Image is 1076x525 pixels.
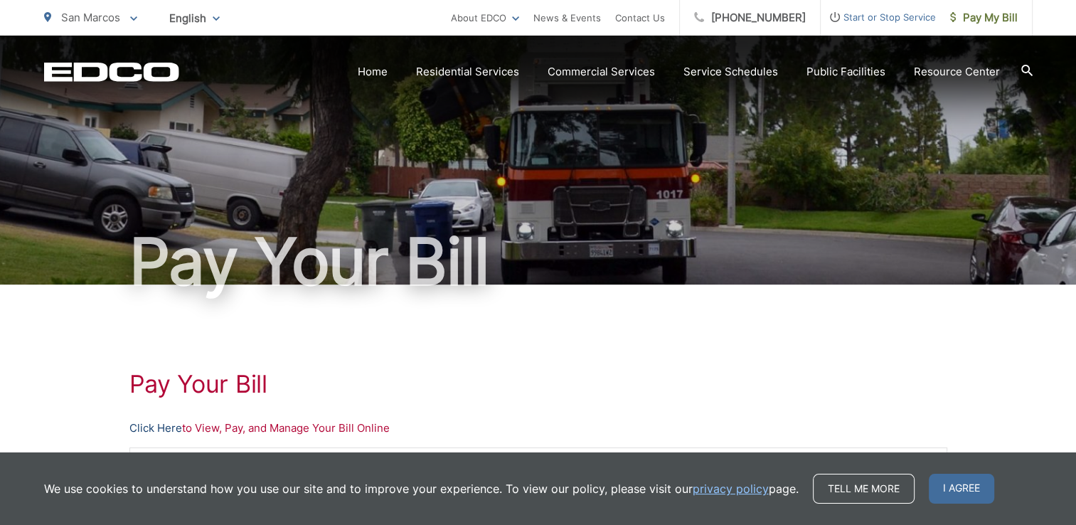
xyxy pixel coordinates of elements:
[533,9,601,26] a: News & Events
[615,9,665,26] a: Contact Us
[44,62,179,82] a: EDCD logo. Return to the homepage.
[813,474,915,504] a: Tell me more
[44,226,1033,297] h1: Pay Your Bill
[61,11,120,24] span: San Marcos
[129,420,947,437] p: to View, Pay, and Manage Your Bill Online
[683,63,778,80] a: Service Schedules
[44,480,799,497] p: We use cookies to understand how you use our site and to improve your experience. To view our pol...
[159,6,230,31] span: English
[693,480,769,497] a: privacy policy
[358,63,388,80] a: Home
[806,63,885,80] a: Public Facilities
[451,9,519,26] a: About EDCO
[929,474,994,504] span: I agree
[129,420,182,437] a: Click Here
[416,63,519,80] a: Residential Services
[548,63,655,80] a: Commercial Services
[129,370,947,398] h1: Pay Your Bill
[950,9,1018,26] span: Pay My Bill
[914,63,1000,80] a: Resource Center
